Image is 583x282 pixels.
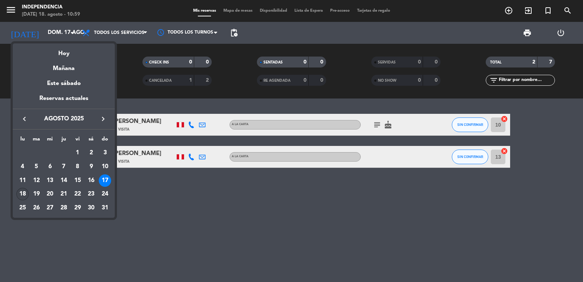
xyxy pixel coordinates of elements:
div: 31 [99,202,111,214]
td: 29 de agosto de 2025 [71,201,85,215]
td: 16 de agosto de 2025 [85,174,98,188]
td: 7 de agosto de 2025 [57,160,71,174]
div: 19 [30,188,43,200]
td: 9 de agosto de 2025 [85,160,98,174]
td: 6 de agosto de 2025 [43,160,57,174]
div: 11 [16,174,29,187]
div: 6 [44,161,56,173]
td: 4 de agosto de 2025 [16,160,30,174]
th: lunes [16,135,30,146]
td: 2 de agosto de 2025 [85,146,98,160]
span: agosto 2025 [31,114,97,124]
th: domingo [98,135,112,146]
td: 10 de agosto de 2025 [98,160,112,174]
div: 22 [71,188,84,200]
td: 18 de agosto de 2025 [16,187,30,201]
div: 24 [99,188,111,200]
i: keyboard_arrow_right [99,115,107,123]
div: Este sábado [13,73,115,94]
div: 25 [16,202,29,214]
div: 23 [85,188,97,200]
td: 14 de agosto de 2025 [57,174,71,188]
div: 17 [99,174,111,187]
td: 1 de agosto de 2025 [71,146,85,160]
div: 26 [30,202,43,214]
td: 23 de agosto de 2025 [85,187,98,201]
i: keyboard_arrow_left [20,115,29,123]
td: 25 de agosto de 2025 [16,201,30,215]
div: 14 [58,174,70,187]
div: 8 [71,161,84,173]
div: 21 [58,188,70,200]
td: 31 de agosto de 2025 [98,201,112,215]
td: 17 de agosto de 2025 [98,174,112,188]
td: 11 de agosto de 2025 [16,174,30,188]
div: 20 [44,188,56,200]
td: 28 de agosto de 2025 [57,201,71,215]
td: 26 de agosto de 2025 [30,201,43,215]
td: 12 de agosto de 2025 [30,174,43,188]
div: 27 [44,202,56,214]
th: miércoles [43,135,57,146]
div: 30 [85,202,97,214]
div: 4 [16,161,29,173]
th: jueves [57,135,71,146]
div: Reservas actuales [13,94,115,109]
button: keyboard_arrow_left [18,114,31,124]
div: 12 [30,174,43,187]
div: 29 [71,202,84,214]
div: 5 [30,161,43,173]
td: 15 de agosto de 2025 [71,174,85,188]
td: 19 de agosto de 2025 [30,187,43,201]
div: 7 [58,161,70,173]
div: Mañana [13,58,115,73]
div: 13 [44,174,56,187]
div: 2 [85,147,97,159]
div: 18 [16,188,29,200]
td: 8 de agosto de 2025 [71,160,85,174]
td: 5 de agosto de 2025 [30,160,43,174]
td: 13 de agosto de 2025 [43,174,57,188]
div: 9 [85,161,97,173]
td: 30 de agosto de 2025 [85,201,98,215]
td: 22 de agosto de 2025 [71,187,85,201]
td: 3 de agosto de 2025 [98,146,112,160]
div: Hoy [13,43,115,58]
div: 10 [99,161,111,173]
td: 20 de agosto de 2025 [43,187,57,201]
th: sábado [85,135,98,146]
td: 27 de agosto de 2025 [43,201,57,215]
td: 24 de agosto de 2025 [98,187,112,201]
td: AGO. [16,146,71,160]
div: 16 [85,174,97,187]
td: 21 de agosto de 2025 [57,187,71,201]
div: 1 [71,147,84,159]
th: viernes [71,135,85,146]
button: keyboard_arrow_right [97,114,110,124]
div: 3 [99,147,111,159]
div: 15 [71,174,84,187]
th: martes [30,135,43,146]
div: 28 [58,202,70,214]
